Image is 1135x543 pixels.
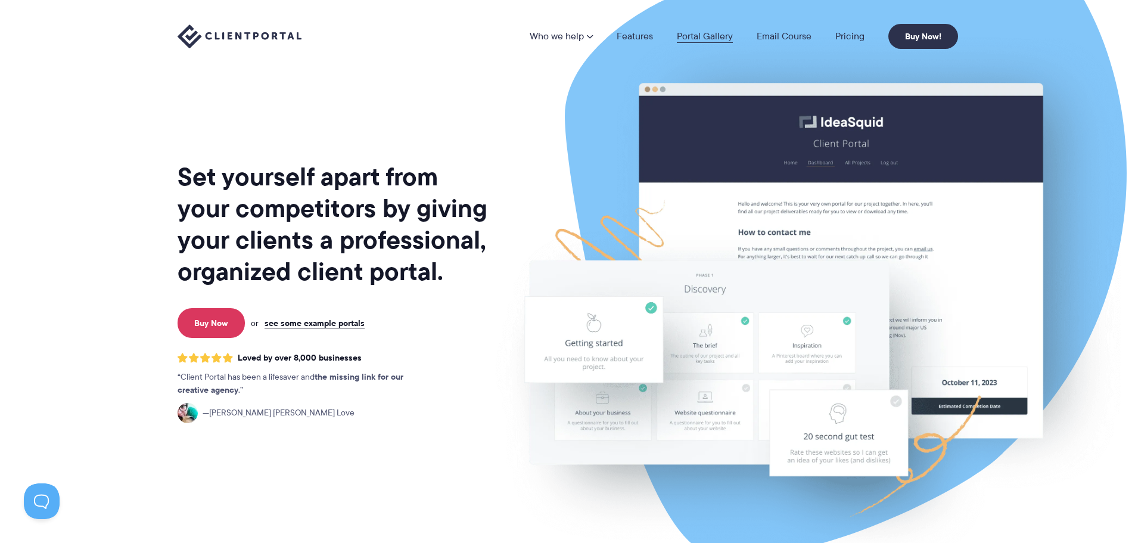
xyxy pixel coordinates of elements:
a: Who we help [530,32,593,41]
strong: the missing link for our creative agency [178,370,403,396]
a: Pricing [835,32,865,41]
iframe: Toggle Customer Support [24,483,60,519]
a: see some example portals [265,318,365,328]
p: Client Portal has been a lifesaver and . [178,371,428,397]
a: Buy Now [178,308,245,338]
span: or [251,318,259,328]
a: Buy Now! [888,24,958,49]
a: Portal Gallery [677,32,733,41]
span: Loved by over 8,000 businesses [238,353,362,363]
a: Features [617,32,653,41]
span: [PERSON_NAME] [PERSON_NAME] Love [203,407,355,420]
a: Email Course [757,32,811,41]
h1: Set yourself apart from your competitors by giving your clients a professional, organized client ... [178,161,490,287]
